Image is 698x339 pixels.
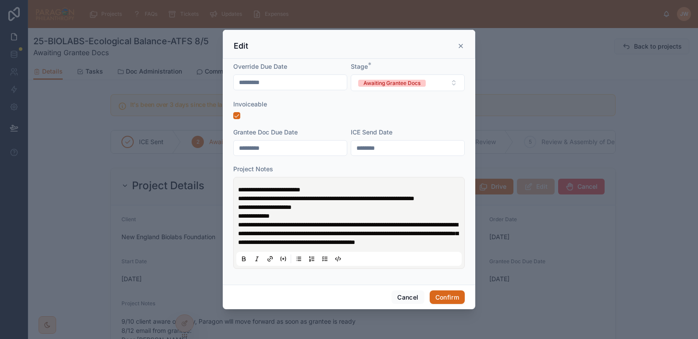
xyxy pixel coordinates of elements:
button: Cancel [392,290,424,304]
span: Project Notes [233,165,273,173]
span: Override Due Date [233,63,287,70]
span: Stage [351,63,368,70]
button: Confirm [430,290,465,304]
h3: Edit [234,41,248,51]
span: ICE Send Date [351,128,392,136]
div: Awaiting Grantee Docs [363,80,420,87]
span: Grantee Doc Due Date [233,128,298,136]
span: Invoiceable [233,100,267,108]
button: Select Button [351,74,465,91]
